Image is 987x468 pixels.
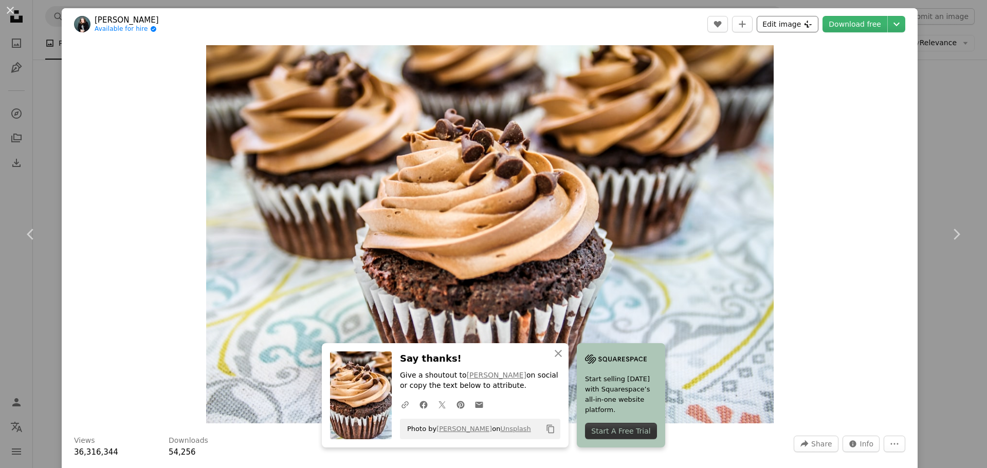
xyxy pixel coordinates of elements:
[732,16,753,32] button: Add to Collection
[95,15,159,25] a: [PERSON_NAME]
[402,421,531,437] span: Photo by on
[843,436,880,452] button: Stats about this image
[811,436,832,452] span: Share
[74,16,90,32] img: Go to Mike Meeks's profile
[451,394,470,415] a: Share on Pinterest
[585,423,657,439] div: Start A Free Trial
[500,425,531,433] a: Unsplash
[888,16,905,32] button: Choose download size
[757,16,818,32] button: Edit image
[433,394,451,415] a: Share on Twitter
[206,45,774,423] button: Zoom in on this image
[74,447,118,457] span: 36,316,344
[884,436,905,452] button: More Actions
[542,420,559,438] button: Copy to clipboard
[169,436,208,446] h3: Downloads
[925,185,987,284] a: Next
[860,436,874,452] span: Info
[95,25,159,33] a: Available for hire
[470,394,488,415] a: Share over email
[169,447,196,457] span: 54,256
[707,16,728,32] button: Like
[436,425,492,433] a: [PERSON_NAME]
[467,371,526,379] a: [PERSON_NAME]
[577,343,665,447] a: Start selling [DATE] with Squarespace’s all-in-one website platform.Start A Free Trial
[794,436,838,452] button: Share this image
[822,16,887,32] a: Download free
[400,351,560,366] h3: Say thanks!
[74,436,95,446] h3: Views
[400,370,560,391] p: Give a shoutout to on social or copy the text below to attribute.
[585,374,657,415] span: Start selling [DATE] with Squarespace’s all-in-one website platform.
[206,45,774,423] img: close up photography of cupcakes
[414,394,433,415] a: Share on Facebook
[585,351,647,367] img: file-1705255347840-230a6ab5bca9image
